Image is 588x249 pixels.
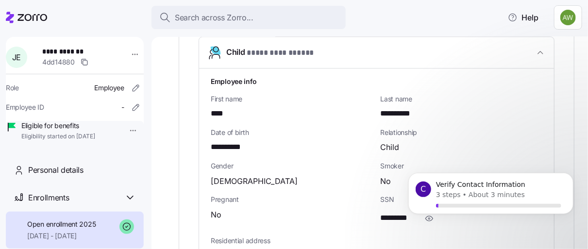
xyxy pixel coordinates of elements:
[151,6,346,29] button: Search across Zorro...
[12,53,21,61] span: J E
[6,83,19,93] span: Role
[27,219,96,229] span: Open enrollment 2025
[211,175,298,187] span: [DEMOGRAPHIC_DATA]
[508,12,538,23] span: Help
[394,162,588,244] iframe: Intercom notifications message
[560,10,576,25] img: 187a7125535df60c6aafd4bbd4ff0edb
[121,102,124,112] span: -
[381,195,543,204] span: SSN
[94,83,124,93] span: Employee
[211,76,542,86] h1: Employee info
[211,161,373,171] span: Gender
[211,128,373,137] span: Date of birth
[226,46,314,59] span: Child
[211,94,373,104] span: First name
[211,236,542,246] span: Residential address
[381,128,543,137] span: Relationship
[175,12,253,24] span: Search across Zorro...
[6,102,44,112] span: Employee ID
[500,8,546,27] button: Help
[211,209,221,221] span: No
[381,175,391,187] span: No
[42,57,75,67] span: 4dd14880
[27,231,96,241] span: [DATE] - [DATE]
[21,133,95,141] span: Eligibility started on [DATE]
[21,121,95,131] span: Eligible for benefits
[28,164,84,176] span: Personal details
[381,141,400,153] span: Child
[211,195,373,204] span: Pregnant
[381,161,543,171] span: Smoker
[28,192,69,204] span: Enrollments
[381,94,543,104] span: Last name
